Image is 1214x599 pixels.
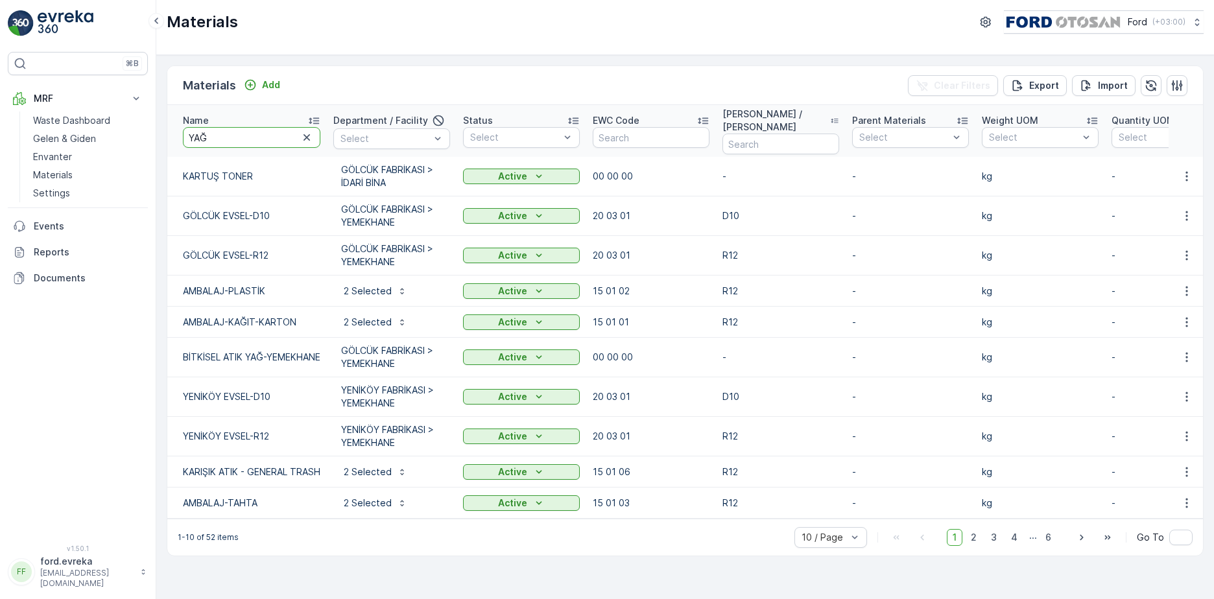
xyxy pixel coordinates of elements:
[593,390,709,403] p: 20 03 01
[1040,529,1057,546] span: 6
[8,86,148,112] button: MRF
[34,220,143,233] p: Events
[722,316,839,329] p: R12
[33,114,110,127] p: Waste Dashboard
[498,390,527,403] p: Active
[28,166,148,184] a: Materials
[341,316,392,329] p: 2 Selected
[852,170,969,183] p: -
[852,249,969,262] p: -
[498,351,527,364] p: Active
[463,389,580,405] button: Active
[985,529,1003,546] span: 3
[722,134,839,154] input: Search
[239,77,285,93] button: Add
[34,246,143,259] p: Reports
[183,497,320,510] p: AMBALAJ-TAHTA
[852,390,969,403] p: -
[908,75,998,96] button: Clear Filters
[852,285,969,298] p: -
[33,187,70,200] p: Settings
[341,423,442,449] span: YENİKÖY FABRİKASI > YEMEKHANE
[982,497,1099,510] p: kg
[1112,114,1175,127] p: Quantity UOM
[498,285,527,298] p: Active
[183,249,320,262] p: GÖLCÜK EVSEL-R12
[852,114,926,127] p: Parent Materials
[463,283,580,299] button: Active
[8,213,148,239] a: Events
[947,529,962,546] span: 1
[1005,529,1023,546] span: 4
[982,170,1099,183] p: kg
[8,239,148,265] a: Reports
[33,150,72,163] p: Envanter
[8,555,148,589] button: FFford.evreka[EMAIL_ADDRESS][DOMAIN_NAME]
[183,76,236,95] p: Materials
[167,12,238,32] p: Materials
[1004,15,1123,29] img: image_17_ZEg4Tyq.png
[341,163,442,189] span: GÖLCÜK FABRİKASI > İDARİ BİNA
[852,497,969,510] p: -
[463,429,580,444] button: Active
[852,465,969,478] p: -
[722,249,839,262] p: R12
[593,114,639,127] p: EWC Code
[34,92,122,105] p: MRF
[340,132,430,145] p: Select
[852,351,969,364] p: -
[982,390,1099,403] p: kg
[183,316,320,329] p: AMBALAJ-KAĞIT-KARTON
[470,131,560,144] p: Select
[722,465,839,478] p: R12
[341,242,442,268] span: GÖLCÜK FABRİKASI > YEMEKHANE
[28,148,148,166] a: Envanter
[989,131,1078,144] p: Select
[463,349,580,365] button: Active
[498,170,527,183] p: Active
[498,430,527,443] p: Active
[593,465,709,478] p: 15 01 06
[1137,531,1164,544] span: Go To
[593,127,709,148] input: Search
[33,169,73,182] p: Materials
[982,430,1099,443] p: kg
[8,265,148,291] a: Documents
[982,285,1099,298] p: kg
[126,58,139,69] p: ⌘B
[498,316,527,329] p: Active
[1029,79,1059,92] p: Export
[333,281,415,301] button: 2 Selected
[722,497,839,510] p: R12
[1152,17,1185,27] p: ( +03:00 )
[593,430,709,443] p: 20 03 01
[11,561,32,582] div: FF
[341,344,442,370] span: GÖLCÜK FABRİKASI > YEMEKHANE
[178,532,239,543] p: 1-10 of 52 items
[722,390,839,403] p: D10
[183,114,209,127] p: Name
[333,493,415,513] button: 2 Selected
[593,285,709,298] p: 15 01 02
[982,316,1099,329] p: kg
[28,130,148,148] a: Gelen & Giden
[722,285,839,298] p: R12
[183,465,320,478] p: KARIŞIK ATIK - GENERAL TRASH
[593,351,709,364] p: 00 00 00
[341,285,392,298] p: 2 Selected
[982,249,1099,262] p: kg
[1029,529,1037,546] p: ...
[8,545,148,552] span: v 1.50.1
[341,465,392,478] p: 2 Selected
[982,209,1099,222] p: kg
[463,495,580,511] button: Active
[852,209,969,222] p: -
[593,209,709,222] p: 20 03 01
[722,170,839,183] p: -
[1003,75,1067,96] button: Export
[722,351,839,364] p: -
[40,555,134,568] p: ford.evreka
[498,465,527,478] p: Active
[982,351,1099,364] p: kg
[498,249,527,262] p: Active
